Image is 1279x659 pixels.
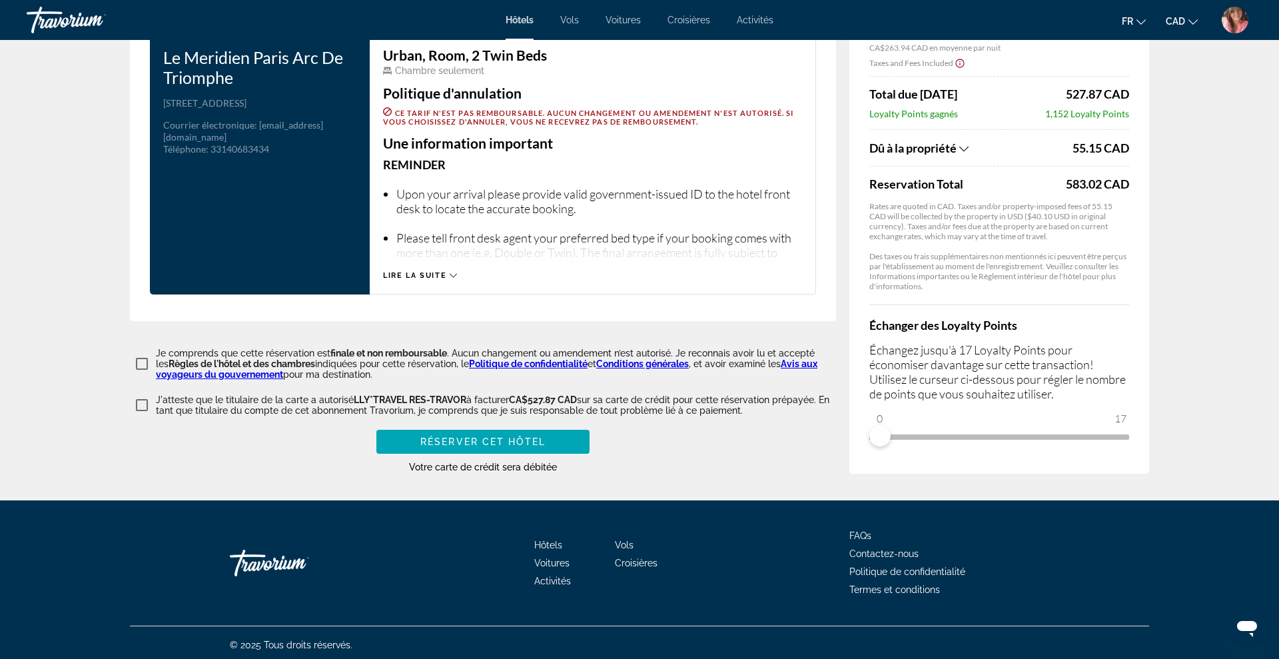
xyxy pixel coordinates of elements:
button: Change currency [1166,11,1198,31]
span: 55.15 CAD [1072,141,1129,155]
p: Échangez jusqu'à 17 Loyalty Points pour économiser davantage sur cette transaction! Utilisez le c... [869,342,1129,401]
li: Upon your arrival please provide valid government-issued ID to the hotel front desk to locate the... [396,187,802,216]
a: Croisières [615,558,657,568]
a: FAQs [849,530,871,541]
span: CAD [1166,16,1185,27]
a: Vols [560,15,579,25]
span: CA$263.94 CAD en moyenne par nuit [869,43,1001,53]
a: Travorium [27,3,160,37]
a: Politique de confidentialité [469,358,588,369]
button: Réserver cet hôtel [376,430,590,454]
a: Travorium [230,543,363,583]
p: J'atteste que le titulaire de la carte a autorisé à facturer sur sa carte de crédit pour cette ré... [156,394,836,416]
span: ngx-slider [869,425,891,446]
span: Loyalty Points gagnés [869,108,958,119]
span: 0 [875,410,885,426]
p: Rates are quoted in CAD. Taxes and/or property-imposed fees of 55.15 CAD will be collected by the... [869,201,1129,241]
a: Hôtels [506,15,534,25]
span: 527.87 CAD [1066,87,1129,101]
button: Lire la suite [383,271,457,281]
a: Contactez-nous [849,548,919,559]
span: Reservation Total [869,177,1063,191]
span: Lire la suite [383,271,446,280]
button: Change language [1122,11,1146,31]
span: Dû à la propriété [869,141,957,155]
p: [STREET_ADDRESS] [163,97,356,109]
iframe: Bouton de lancement de la fenêtre de messagerie [1226,606,1268,648]
ngx-slider: ngx-slider [869,434,1129,437]
span: Taxes and Fees Included [869,58,953,68]
span: CA$527.87 CAD [509,394,577,405]
p: Je comprends que cette réservation est . Aucun changement ou amendement n’est autorisé. Je reconn... [156,348,836,380]
div: 583.02 CAD [1066,177,1129,191]
span: © 2025 Tous droits réservés. [230,640,352,650]
h4: Échanger des Loyalty Points [869,318,1129,332]
h3: Le Meridien Paris Arc De Triomphe [163,47,356,87]
span: Chambre seulement [395,65,484,76]
span: LLY*TRAVEL RES-TRAVOR [354,394,466,405]
button: User Menu [1218,6,1252,34]
span: Ce tarif n'est pas remboursable. Aucun changement ou amendement n'est autorisé. Si vous choisisse... [383,109,793,126]
h3: Une information important [383,136,802,151]
a: Hôtels [534,540,562,550]
a: Activités [534,576,571,586]
span: Réserver cet hôtel [420,436,546,447]
span: 17 [1112,410,1128,426]
span: 1,152 Loyalty Points [1045,108,1129,119]
a: Conditions générales [596,358,689,369]
span: : 33140683434 [206,143,269,155]
img: Z [1222,7,1248,33]
span: fr [1122,16,1133,27]
span: : [EMAIL_ADDRESS][DOMAIN_NAME] [163,119,323,143]
button: Show Taxes and Fees breakdown [869,56,965,69]
span: 527.87 CAD [1078,28,1129,53]
a: Avis aux voyageurs du gouvernement [156,358,817,380]
span: Règles de l'hôtel et des chambres [169,358,315,369]
a: Activités [737,15,773,25]
span: Téléphone [163,143,206,155]
b: Reminder [383,157,446,172]
span: Votre carte de crédit sera débitée [409,462,557,472]
span: finale et non remboursable [330,348,447,358]
a: Vols [615,540,634,550]
span: Total due [DATE] [869,87,957,101]
button: Show Taxes and Fees disclaimer [955,57,965,69]
li: Please tell front desk agent your preferred bed type if your booking comes with more than one (e.... [396,231,802,275]
h3: Politique d'annulation [383,86,802,101]
a: Voitures [534,558,570,568]
a: Croisières [667,15,710,25]
h3: Urban, Room, 2 Twin Beds [383,48,802,63]
button: Show Taxes and Fees breakdown [869,140,1069,156]
a: Voitures [606,15,641,25]
span: Courrier électronique [163,119,254,131]
p: Des taxes ou frais supplémentaires non mentionnés ici peuvent être perçus par l'établissement au ... [869,251,1129,291]
a: Politique de confidentialité [849,566,965,577]
a: Termes et conditions [849,584,940,595]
